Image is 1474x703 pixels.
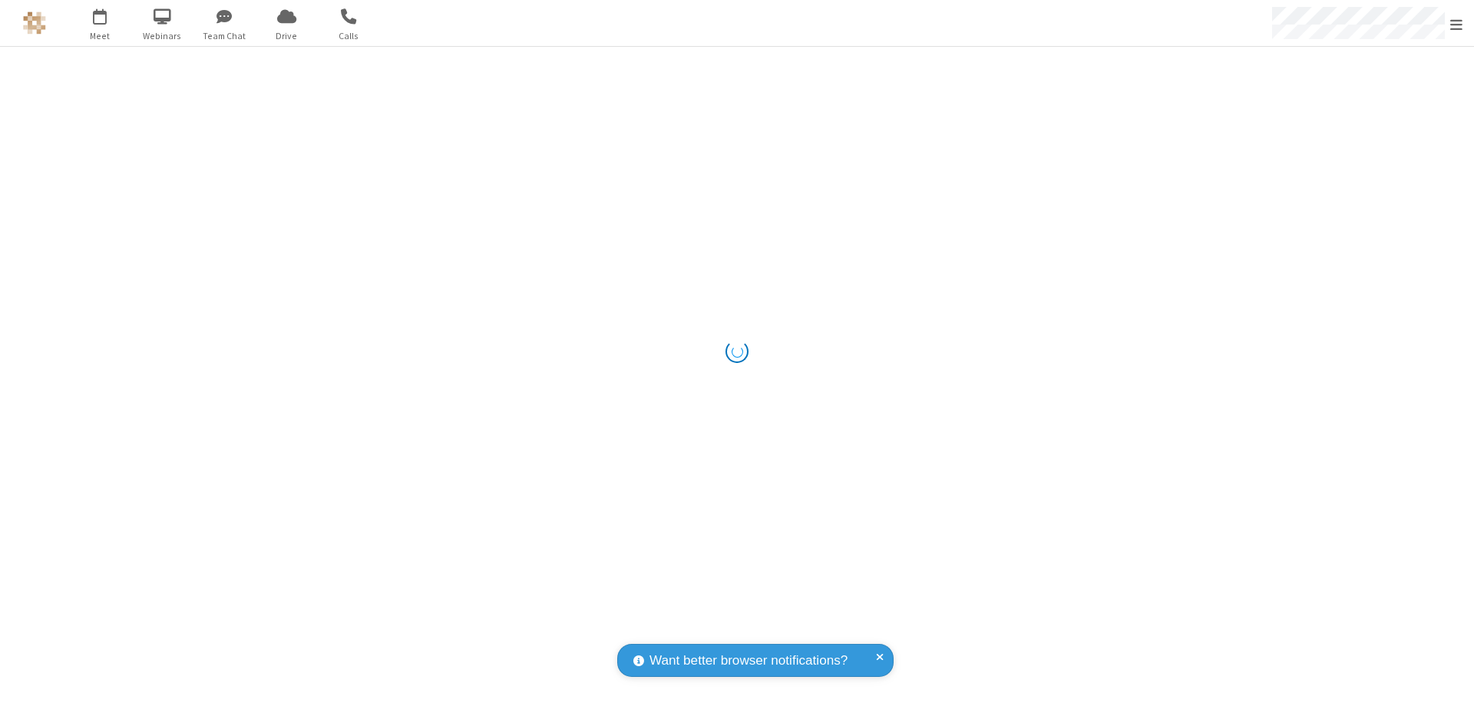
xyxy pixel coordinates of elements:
[134,29,191,43] span: Webinars
[649,651,848,671] span: Want better browser notifications?
[196,29,253,43] span: Team Chat
[258,29,316,43] span: Drive
[320,29,378,43] span: Calls
[71,29,129,43] span: Meet
[23,12,46,35] img: QA Selenium DO NOT DELETE OR CHANGE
